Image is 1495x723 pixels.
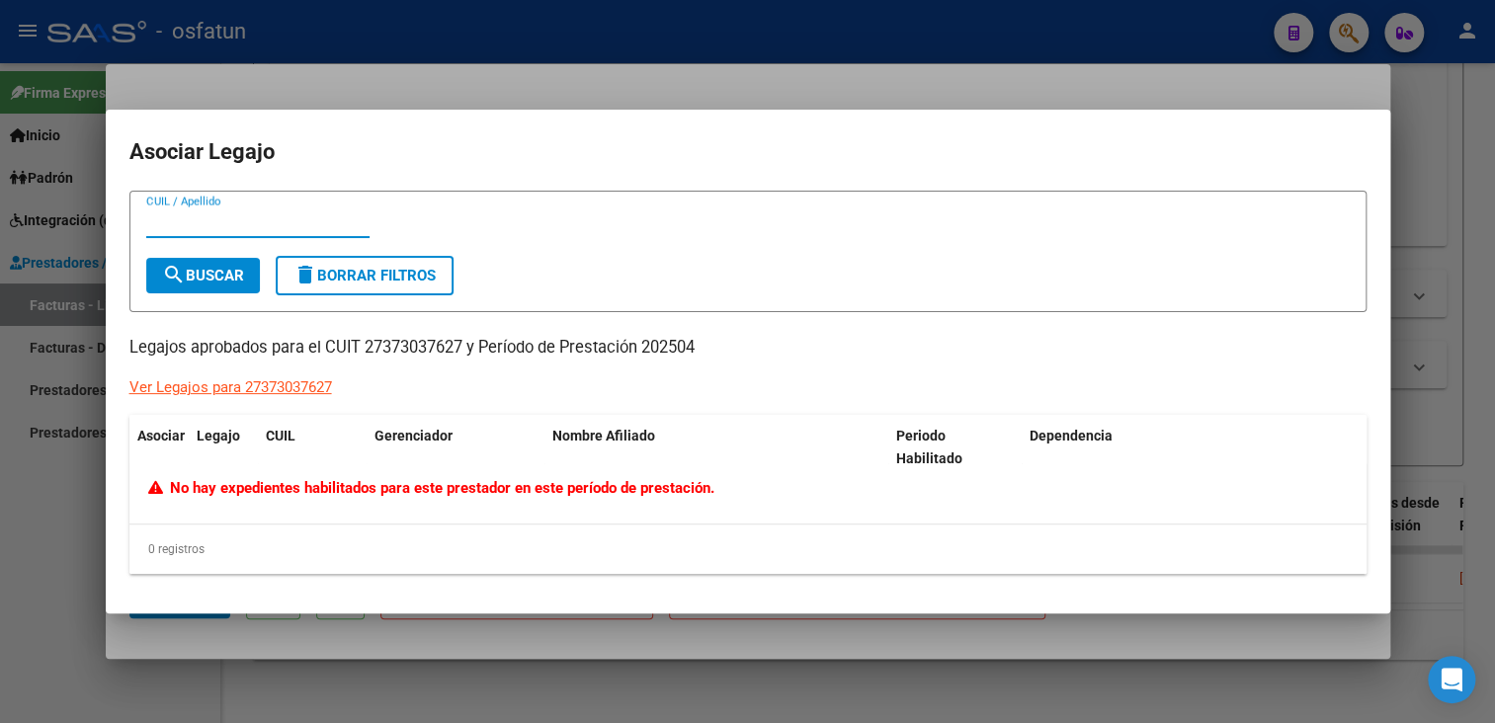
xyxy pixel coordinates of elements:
[162,267,244,284] span: Buscar
[888,415,1022,480] datatable-header-cell: Periodo Habilitado
[258,415,367,480] datatable-header-cell: CUIL
[189,415,258,480] datatable-header-cell: Legajo
[293,267,436,284] span: Borrar Filtros
[146,258,260,293] button: Buscar
[148,479,715,497] span: No hay expedientes habilitados para este prestador en este período de prestación.
[129,415,189,480] datatable-header-cell: Asociar
[896,428,962,466] span: Periodo Habilitado
[129,336,1367,361] p: Legajos aprobados para el CUIT 27373037627 y Período de Prestación 202504
[552,428,655,443] span: Nombre Afiliado
[162,263,186,286] mat-icon: search
[367,415,544,480] datatable-header-cell: Gerenciador
[137,428,185,443] span: Asociar
[1428,656,1475,703] div: Open Intercom Messenger
[129,524,1367,574] div: 0 registros
[374,428,453,443] span: Gerenciador
[197,428,240,443] span: Legajo
[293,263,317,286] mat-icon: delete
[129,133,1367,171] h2: Asociar Legajo
[276,256,454,295] button: Borrar Filtros
[1030,428,1113,443] span: Dependencia
[1022,415,1367,480] datatable-header-cell: Dependencia
[129,376,332,399] div: Ver Legajos para 27373037627
[544,415,889,480] datatable-header-cell: Nombre Afiliado
[266,428,295,443] span: CUIL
